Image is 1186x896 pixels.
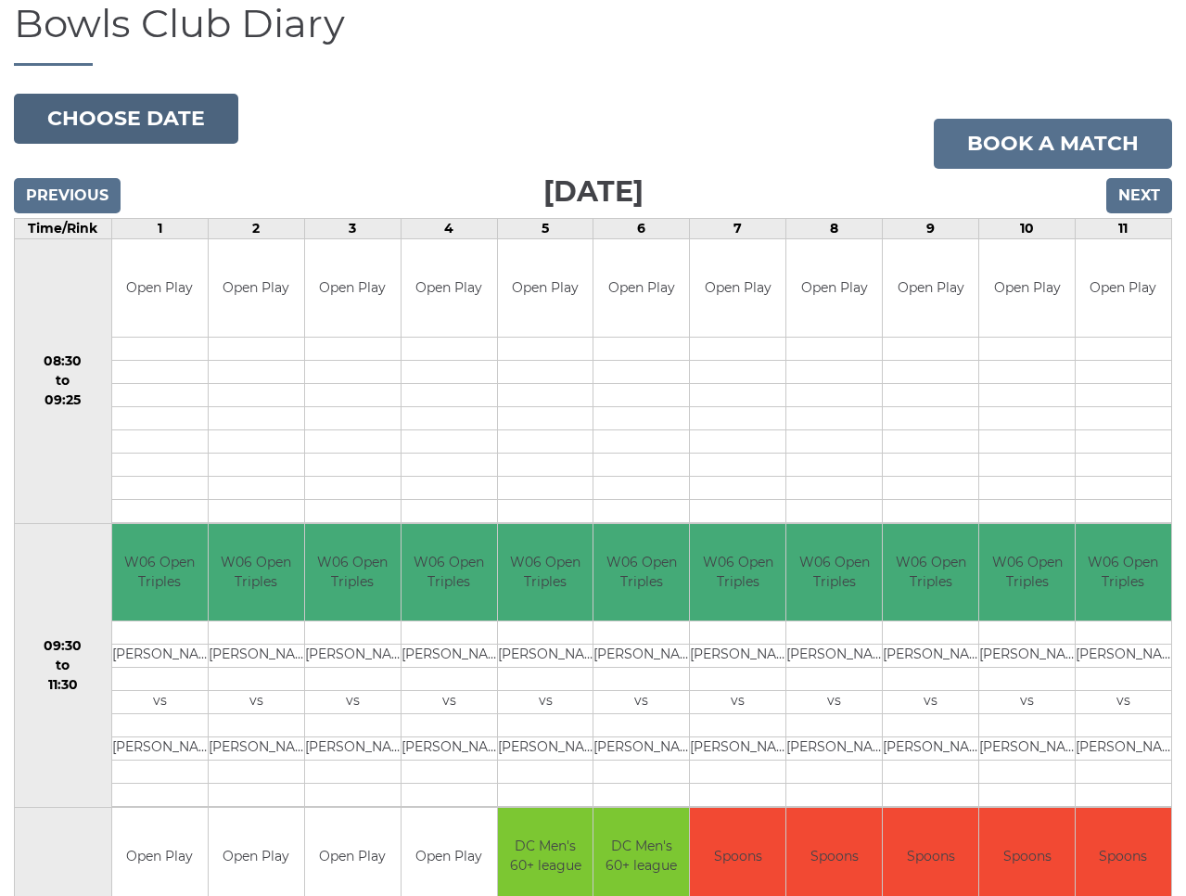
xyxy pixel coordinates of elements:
input: Next [1106,178,1172,213]
td: vs [979,691,1075,714]
td: Open Play [209,239,304,337]
td: vs [112,691,208,714]
td: [PERSON_NAME] [112,737,208,761]
td: 9 [883,219,979,239]
a: Book a match [934,119,1172,169]
td: W06 Open Triples [1076,524,1171,621]
td: 11 [1075,219,1171,239]
td: W06 Open Triples [112,524,208,621]
td: [PERSON_NAME] [883,737,978,761]
td: [PERSON_NAME] [209,737,304,761]
td: W06 Open Triples [402,524,497,621]
td: [PERSON_NAME] [1076,737,1171,761]
td: Open Play [305,239,401,337]
td: W06 Open Triples [786,524,882,621]
td: Open Play [786,239,882,337]
td: [PERSON_NAME] [786,645,882,668]
input: Previous [14,178,121,213]
td: 5 [497,219,593,239]
td: W06 Open Triples [979,524,1075,621]
td: vs [402,691,497,714]
td: 8 [786,219,883,239]
td: W06 Open Triples [305,524,401,621]
td: vs [305,691,401,714]
td: [PERSON_NAME] [690,737,785,761]
td: vs [1076,691,1171,714]
td: W06 Open Triples [593,524,689,621]
td: vs [498,691,593,714]
td: [PERSON_NAME] [498,645,593,668]
td: [PERSON_NAME] [593,645,689,668]
td: vs [593,691,689,714]
td: Open Play [883,239,978,337]
td: 08:30 to 09:25 [15,239,112,524]
td: [PERSON_NAME] [305,737,401,761]
td: 6 [593,219,690,239]
td: [PERSON_NAME] [305,645,401,668]
td: Open Play [498,239,593,337]
td: [PERSON_NAME] [979,645,1075,668]
td: [PERSON_NAME] [112,645,208,668]
td: vs [883,691,978,714]
td: 09:30 to 11:30 [15,523,112,808]
td: [PERSON_NAME] [1076,645,1171,668]
td: [PERSON_NAME] [498,737,593,761]
td: vs [786,691,882,714]
td: vs [690,691,785,714]
td: 4 [401,219,497,239]
td: Open Play [112,239,208,337]
td: W06 Open Triples [883,524,978,621]
h1: Bowls Club Diary [14,2,1172,66]
td: vs [209,691,304,714]
td: Time/Rink [15,219,112,239]
td: [PERSON_NAME] [979,737,1075,761]
td: [PERSON_NAME] [690,645,785,668]
td: Open Play [1076,239,1171,337]
button: Choose date [14,94,238,144]
td: [PERSON_NAME] [883,645,978,668]
td: W06 Open Triples [209,524,304,621]
td: 10 [979,219,1076,239]
td: W06 Open Triples [690,524,785,621]
td: 1 [111,219,208,239]
td: 7 [690,219,786,239]
td: Open Play [593,239,689,337]
td: [PERSON_NAME] [402,737,497,761]
td: [PERSON_NAME] [593,737,689,761]
td: [PERSON_NAME] [209,645,304,668]
td: [PERSON_NAME] [786,737,882,761]
td: W06 Open Triples [498,524,593,621]
td: Open Play [979,239,1075,337]
td: [PERSON_NAME] [402,645,497,668]
td: 2 [208,219,304,239]
td: Open Play [690,239,785,337]
td: 3 [304,219,401,239]
td: Open Play [402,239,497,337]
